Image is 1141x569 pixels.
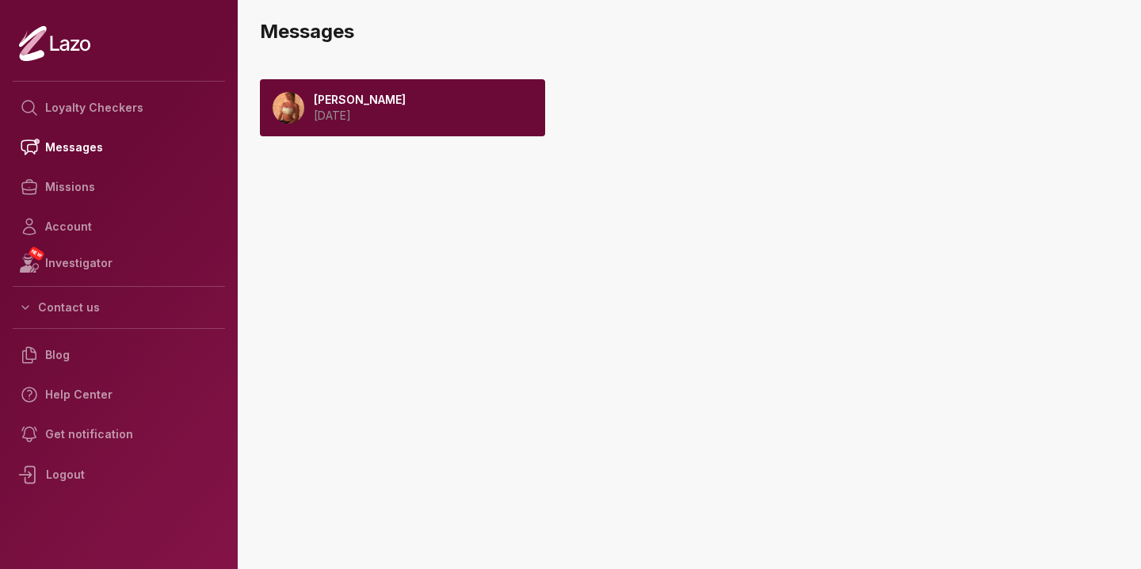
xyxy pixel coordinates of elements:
a: Help Center [13,375,225,414]
a: Get notification [13,414,225,454]
p: [PERSON_NAME] [314,92,406,108]
a: NEWInvestigator [13,246,225,280]
div: Logout [13,454,225,495]
h3: Messages [260,19,1128,44]
span: NEW [28,246,45,262]
button: Contact us [13,293,225,322]
a: Blog [13,335,225,375]
p: [DATE] [314,108,406,124]
a: Messages [13,128,225,167]
a: Loyalty Checkers [13,88,225,128]
a: Missions [13,167,225,207]
a: Account [13,207,225,246]
img: 5dd41377-3645-4864-a336-8eda7bc24f8f [273,92,304,124]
